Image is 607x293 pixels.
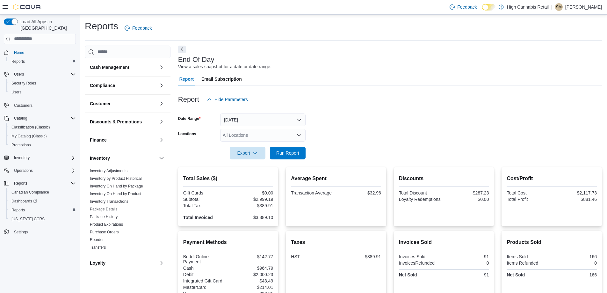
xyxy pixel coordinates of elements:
a: Customers [11,102,35,109]
a: Promotions [9,141,33,149]
button: Customer [158,100,165,107]
div: $2,999.19 [229,197,273,202]
a: Package History [90,215,118,219]
h2: Discounts [399,175,489,182]
nav: Complex example [4,45,76,253]
a: Settings [11,228,30,236]
p: High Cannabis Retail [507,3,549,11]
span: Settings [14,230,28,235]
img: Cova [13,4,41,10]
button: Compliance [90,82,156,89]
button: Inventory [1,153,78,162]
span: Hide Parameters [214,96,248,103]
span: Reports [9,58,76,65]
span: Email Subscription [201,73,242,85]
div: Inventory [85,167,170,254]
span: Operations [11,167,76,174]
button: Finance [90,137,156,143]
a: Reorder [90,238,104,242]
span: Run Report [276,150,299,156]
strong: Total Invoiced [183,215,213,220]
div: Stacey Marsolais [555,3,563,11]
div: $2,000.23 [229,272,273,277]
div: MasterCard [183,285,227,290]
span: Promotions [11,143,31,148]
a: Inventory Transactions [90,199,128,204]
div: -$287.23 [445,190,489,195]
a: Feedback [122,22,154,34]
a: Purchase Orders [90,230,119,234]
button: My Catalog (Classic) [6,132,78,141]
div: 91 [445,272,489,277]
span: Reports [11,179,76,187]
a: Feedback [447,1,479,13]
div: Cash [183,266,227,271]
div: $3,389.10 [229,215,273,220]
a: Inventory On Hand by Product [90,192,141,196]
button: Discounts & Promotions [90,119,156,125]
a: Package Details [90,207,118,211]
span: Reports [14,181,27,186]
h2: Total Sales ($) [183,175,273,182]
div: Total Tax [183,203,227,208]
span: Users [14,72,24,77]
strong: Net Sold [507,272,525,277]
a: Home [11,49,27,56]
h3: Customer [90,100,111,107]
div: $0.00 [445,197,489,202]
button: Inventory [158,154,165,162]
div: Debit [183,272,227,277]
span: Inventory On Hand by Package [90,184,143,189]
span: Inventory Adjustments [90,168,127,173]
span: Washington CCRS [9,215,76,223]
span: Load All Apps in [GEOGRAPHIC_DATA] [18,18,76,31]
span: Reports [9,206,76,214]
span: Feedback [457,4,477,10]
button: Users [6,88,78,97]
button: Operations [1,166,78,175]
button: Security Roles [6,79,78,88]
button: Open list of options [297,133,302,138]
div: Integrated Gift Card [183,278,227,283]
button: Classification (Classic) [6,123,78,132]
div: $43.49 [229,278,273,283]
div: $964.79 [229,266,273,271]
div: $2,117.73 [553,190,597,195]
span: Catalog [14,116,27,121]
h2: Average Spent [291,175,381,182]
button: Cash Management [90,64,156,70]
span: Export [234,147,262,159]
div: Items Sold [507,254,550,259]
button: Users [1,70,78,79]
h3: Report [178,96,199,103]
div: Loyalty Redemptions [399,197,443,202]
span: Reports [11,59,25,64]
a: Canadian Compliance [9,188,52,196]
h3: Loyalty [90,260,105,266]
a: Classification (Classic) [9,123,53,131]
button: Finance [158,136,165,144]
div: 166 [553,272,597,277]
span: SM [556,3,562,11]
button: Cash Management [158,63,165,71]
h3: Cash Management [90,64,129,70]
span: Classification (Classic) [9,123,76,131]
span: Dashboards [9,197,76,205]
button: OCM [158,277,165,285]
button: Customers [1,100,78,110]
span: Inventory On Hand by Product [90,191,141,196]
button: Settings [1,227,78,237]
span: Canadian Compliance [11,190,49,195]
span: My Catalog (Classic) [9,132,76,140]
div: Items Refunded [507,260,550,266]
div: Buddi Online Payment [183,254,227,264]
div: Total Cost [507,190,550,195]
a: My Catalog (Classic) [9,132,49,140]
span: Inventory [14,155,30,160]
button: Reports [11,179,30,187]
div: $881.46 [553,197,597,202]
span: Customers [14,103,33,108]
span: Customers [11,101,76,109]
button: Catalog [1,114,78,123]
